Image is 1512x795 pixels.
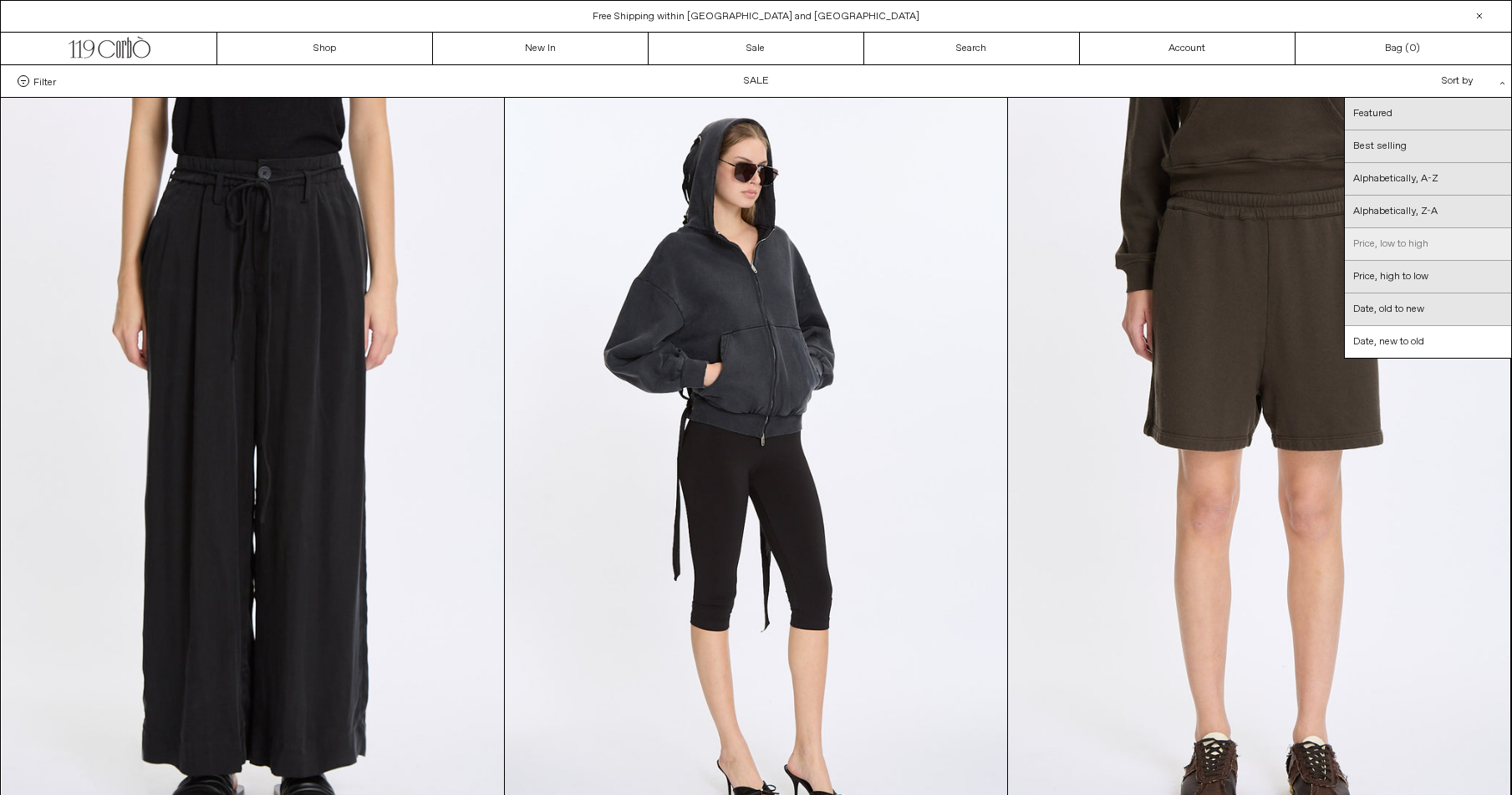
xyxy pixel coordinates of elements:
[1345,293,1511,326] a: Date, old to new
[1344,65,1494,97] div: Sort by
[1080,33,1296,64] a: Account
[433,33,649,64] a: New In
[1345,98,1511,130] a: Featured
[1345,326,1511,358] a: Date, new to old
[649,33,864,64] a: Sale
[1345,228,1511,261] a: Price, low to high
[593,10,919,23] a: Free Shipping within [GEOGRAPHIC_DATA] and [GEOGRAPHIC_DATA]
[864,33,1080,64] a: Search
[1409,41,1420,56] span: )
[1345,261,1511,293] a: Price, high to low
[1345,163,1511,196] a: Alphabetically, A-Z
[1409,42,1416,55] span: 0
[1296,33,1511,64] a: Bag ()
[1345,130,1511,163] a: Best selling
[1345,196,1511,228] a: Alphabetically, Z-A
[33,75,56,87] span: Filter
[217,33,433,64] a: Shop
